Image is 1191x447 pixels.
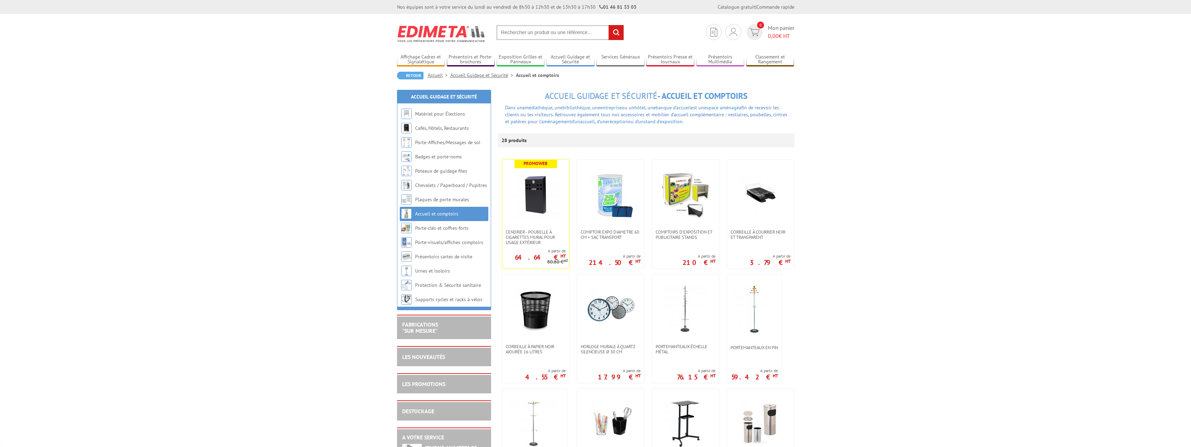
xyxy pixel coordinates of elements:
[547,54,595,65] a: Accueil Guidage et Sécurité
[652,344,719,354] a: Portemanteaux échelle métal
[415,168,467,174] a: Poteaux de guidage files
[502,229,569,245] a: CENDRIER - POUBELLE À CIGARETTES MURAL POUR USAGE EXTÉRIEUR
[506,229,566,245] span: CENDRIER - POUBELLE À CIGARETTES MURAL POUR USAGE EXTÉRIEUR
[609,25,624,40] input: rechercher
[635,373,641,379] sup: HT
[785,258,791,264] sup: HT
[677,375,716,379] p: 76.15 €
[608,118,628,125] a: réception
[401,237,412,248] img: Porte-visuels/affiches comptoirs
[750,253,791,259] span: A partir de
[756,4,794,10] a: Commande rapide
[696,54,745,65] a: Présentoirs Multimédia
[541,118,571,125] a: ’aménagement
[524,160,548,166] b: Promoweb
[397,3,636,10] div: Nos équipes sont à votre service du lundi au vendredi de 8h30 à 12h30 et de 13h30 à 17h30
[415,139,480,146] a: Porte-Affiches/Messages de sol
[401,194,412,205] img: Plaques de porte murales
[634,104,646,111] a: hôtel
[710,28,717,37] img: devis rapide
[401,209,412,219] img: Accueil et comptoirs
[768,32,794,40] span: € HT
[397,21,486,47] img: Edimeta
[498,92,794,101] h1: - Accueil et comptoirs
[415,211,458,217] a: Accueil et comptoirs
[401,137,412,148] img: Porte-Affiches/Messages de sol
[727,345,781,350] a: Portemanteaux en pin
[502,248,566,254] span: A partir de
[415,182,487,188] a: Chevalets / Paperboard / Pupitres
[402,381,445,387] a: LES PROMOTIONS
[580,118,595,125] a: accueil
[644,118,682,125] a: stand d’exposition
[656,344,716,354] span: Portemanteaux échelle métal
[415,253,472,260] a: Présentoirs cartes de visite
[545,91,657,101] span: Accueil Guidage et Sécurité
[447,54,495,65] a: Présentoirs et Porte-brochures
[598,375,641,379] p: 17.99 €
[450,72,516,78] a: Accueil Guidage et Sécurité
[656,229,716,240] span: Comptoirs d'exposition et publicitaire stands
[589,253,641,259] span: A partir de
[596,54,644,65] a: Services Généraux
[768,24,794,40] span: Mon panier
[577,344,644,354] a: Horloge murale à quartz silencieuse Ø 30 cm
[505,104,787,125] span: est un afin de recevoir les clients ou les visiteurs. Retrouvez également tous nos accessoires et...
[402,353,445,360] a: LES NOUVEAUTÉS
[581,344,641,354] span: Horloge murale à quartz silencieuse Ø 30 cm
[415,296,482,303] a: Supports cycles et racks à vélos
[401,294,412,305] img: Supports cycles et racks à vélos
[401,223,412,233] img: Porte-clés et coffres-forts
[502,133,528,147] p: 28 produits
[525,368,566,374] span: A partir de
[730,285,779,334] img: Portemanteaux en pin
[577,229,644,240] a: Comptoir Expo diametre 60 cm + Sac transport
[505,104,656,111] font: Dans une , une , une ou un , une
[415,282,481,288] a: Protection & Sécurité sanitaire
[718,3,794,10] div: |
[547,259,568,265] p: 80.80 €
[710,258,716,264] sup: HT
[749,28,759,36] img: devis rapide
[586,285,635,334] img: Horloge murale à quartz silencieuse Ø 30 cm
[511,170,560,219] img: CENDRIER - POUBELLE À CIGARETTES MURAL POUR USAGE EXTÉRIEUR
[731,368,778,374] span: A partir de
[682,253,716,259] span: A partir de
[661,285,710,334] img: Portemanteaux échelle métal
[511,285,560,334] img: Corbeille à papier noir ajourée 16 Litres
[600,104,622,111] a: entreprise
[718,4,755,10] a: Catalogue gratuit
[635,258,641,264] sup: HT
[401,123,412,133] img: Cafés, Hôtels, Restaurants
[401,251,412,262] img: Présentoirs cartes de visite
[564,258,568,263] sup: HT
[599,4,636,10] strong: 01 46 81 33 03
[661,170,710,219] img: Comptoirs d'exposition et publicitaire stands
[497,54,545,65] a: Exposition Grilles et Panneaux
[589,260,641,265] p: 214.50 €
[677,368,716,374] span: A partir de
[401,166,412,176] img: Poteaux de guidage files
[581,229,641,240] span: Comptoir Expo diametre 60 cm + Sac transport
[773,373,778,379] sup: HT
[402,321,438,334] a: FABRICATIONS"Sur Mesure"
[415,268,450,274] a: Urnes et isoloirs
[768,32,779,39] span: 0,00
[731,345,778,350] span: Portemanteaux en pin
[401,180,412,190] img: Chevalets / Paperboard / Pupitres
[586,170,635,219] img: Comptoir Expo diametre 60 cm + Sac transport
[736,170,785,219] img: Corbeille à courrier noir et transparent
[598,368,641,374] span: A partir de
[516,72,559,79] li: Accueil et comptoirs
[496,25,624,40] input: Rechercher un produit ou une référence...
[682,260,716,265] p: 210 €
[415,196,469,203] a: Plaques de porte murales
[401,109,412,119] img: Matériel pour Élections
[415,154,462,160] a: Badges et porte-noms
[401,151,412,162] img: Badges et porte-noms
[402,408,434,415] a: DESTOCKAGE
[656,104,691,111] a: banque d'accueil
[415,239,483,245] a: Porte-visuels/affiches comptoirs
[746,54,794,65] a: Classement et Rangement
[515,255,566,259] p: 64.64 €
